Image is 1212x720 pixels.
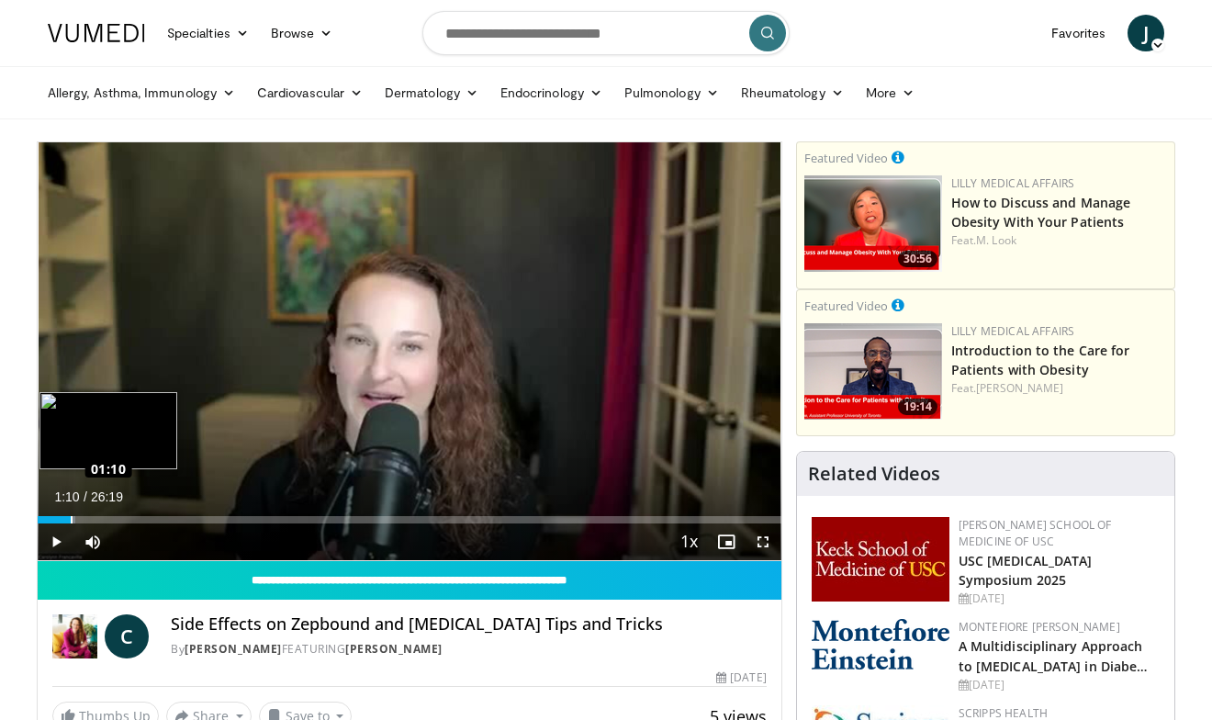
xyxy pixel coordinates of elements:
img: b0142b4c-93a1-4b58-8f91-5265c282693c.png.150x105_q85_autocrop_double_scale_upscale_version-0.2.png [812,619,949,669]
img: Dr. Carolynn Francavilla [52,614,97,658]
a: Favorites [1040,15,1117,51]
a: Lilly Medical Affairs [951,175,1075,191]
span: 19:14 [898,399,937,415]
div: Feat. [951,232,1167,249]
a: [PERSON_NAME] School of Medicine of USC [959,517,1112,549]
h4: Side Effects on Zepbound and [MEDICAL_DATA] Tips and Tricks [171,614,766,635]
button: Fullscreen [745,523,781,560]
input: Search topics, interventions [422,11,790,55]
a: J [1128,15,1164,51]
small: Featured Video [804,298,888,314]
button: Playback Rate [671,523,708,560]
img: VuMedi Logo [48,24,145,42]
a: More [855,74,926,111]
a: Dermatology [374,74,489,111]
div: [DATE] [959,677,1160,693]
a: [PERSON_NAME] [185,641,282,657]
div: Feat. [951,380,1167,397]
a: 30:56 [804,175,942,272]
a: Endocrinology [489,74,613,111]
a: 19:14 [804,323,942,420]
span: / [84,489,87,504]
button: Mute [74,523,111,560]
button: Play [38,523,74,560]
a: Allergy, Asthma, Immunology [37,74,246,111]
a: Cardiovascular [246,74,374,111]
a: Browse [260,15,344,51]
a: A Multidisciplinary Approach to [MEDICAL_DATA] in Diabe… [959,637,1149,674]
small: Featured Video [804,150,888,166]
a: C [105,614,149,658]
span: 26:19 [91,489,123,504]
a: Montefiore [PERSON_NAME] [959,619,1120,635]
a: Rheumatology [730,74,855,111]
span: 1:10 [54,489,79,504]
a: Specialties [156,15,260,51]
video-js: Video Player [38,142,781,561]
a: Lilly Medical Affairs [951,323,1075,339]
a: Introduction to the Care for Patients with Obesity [951,342,1130,378]
span: 30:56 [898,251,937,267]
img: acc2e291-ced4-4dd5-b17b-d06994da28f3.png.150x105_q85_crop-smart_upscale.png [804,323,942,420]
div: Progress Bar [38,516,781,523]
a: How to Discuss and Manage Obesity With Your Patients [951,194,1131,231]
img: c98a6a29-1ea0-4bd5-8cf5-4d1e188984a7.png.150x105_q85_crop-smart_upscale.png [804,175,942,272]
img: image.jpeg [39,392,177,469]
div: [DATE] [959,591,1160,607]
h4: Related Videos [808,463,940,485]
div: [DATE] [716,669,766,686]
button: Enable picture-in-picture mode [708,523,745,560]
a: M. Look [976,232,1016,248]
div: By FEATURING [171,641,766,658]
a: USC [MEDICAL_DATA] Symposium 2025 [959,552,1093,589]
a: [PERSON_NAME] [345,641,443,657]
a: [PERSON_NAME] [976,380,1063,396]
img: 7b941f1f-d101-407a-8bfa-07bd47db01ba.png.150x105_q85_autocrop_double_scale_upscale_version-0.2.jpg [812,517,949,602]
a: Pulmonology [613,74,730,111]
